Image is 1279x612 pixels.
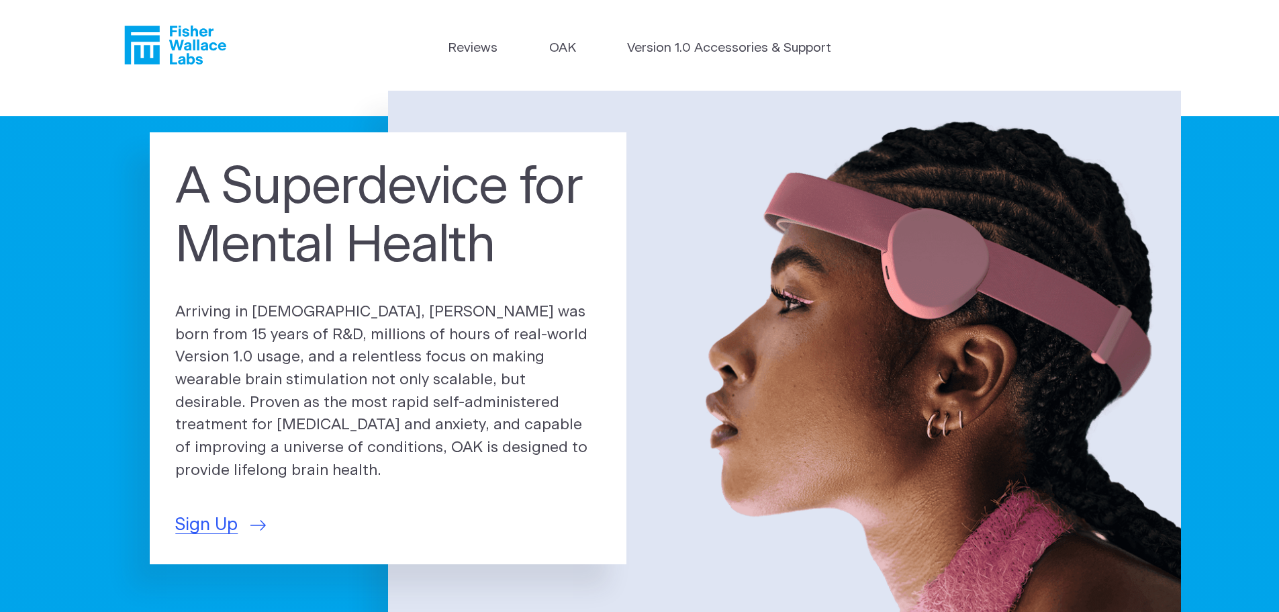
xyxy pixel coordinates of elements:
a: Reviews [448,39,498,58]
h1: A Superdevice for Mental Health [175,159,601,277]
a: OAK [549,39,576,58]
p: Arriving in [DEMOGRAPHIC_DATA], [PERSON_NAME] was born from 15 years of R&D, millions of hours of... [175,301,601,482]
a: Sign Up [175,512,266,538]
span: Sign Up [175,512,238,538]
a: Version 1.0 Accessories & Support [627,39,831,58]
a: Fisher Wallace [124,26,226,64]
